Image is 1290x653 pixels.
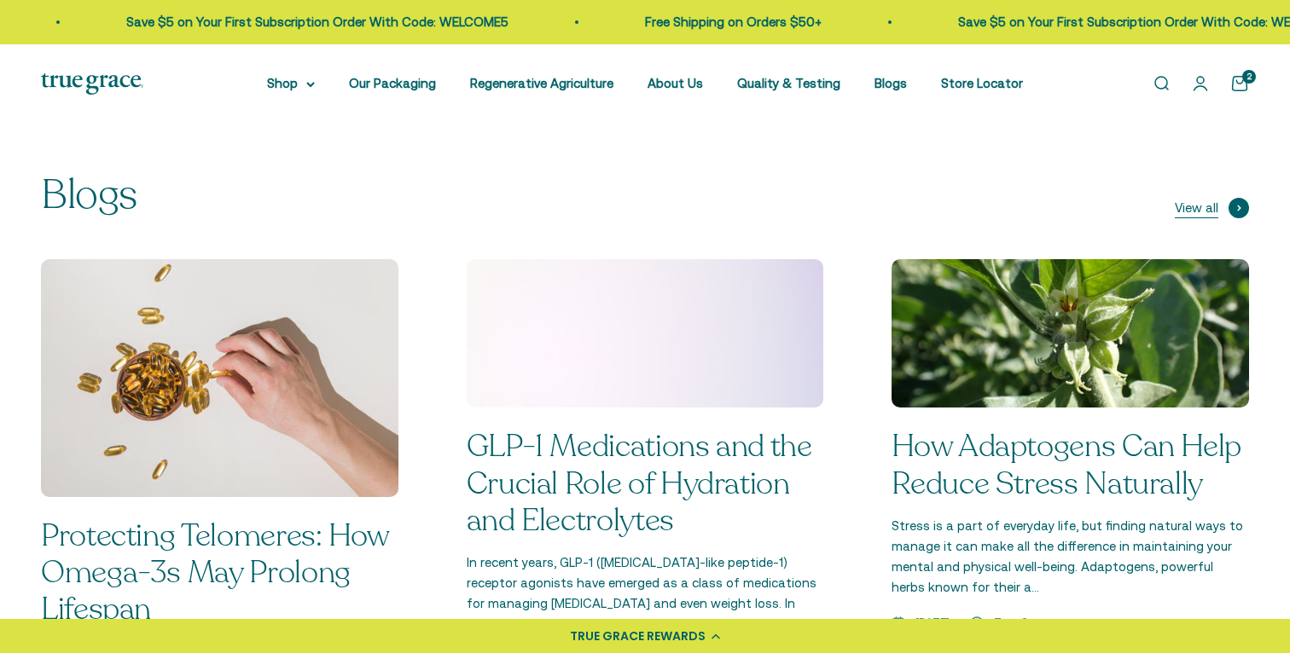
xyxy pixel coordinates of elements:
[1242,70,1256,84] cart-count: 2
[570,627,706,645] div: TRUE GRACE REWARDS
[875,76,907,90] a: Blogs
[470,76,613,90] a: Regenerative Agriculture
[1175,198,1218,218] span: View all
[994,615,1052,633] span: True Grace
[941,76,1023,90] a: Store Locator
[90,12,472,32] p: Save $5 on Your First Subscription Order With Code: WELCOME5
[41,167,137,222] split-lines: Blogs
[892,425,1241,504] a: How Adaptogens Can Help Reduce Stress Naturally
[892,259,1249,407] img: How Adaptogens Can Help Reduce Stress Naturally
[267,73,315,94] summary: Shop
[737,76,840,90] a: Quality & Testing
[892,516,1249,598] p: Stress is a part of everyday life, but finding natural ways to manage it can make all the differe...
[467,552,824,634] p: In recent years, GLP-1 ([MEDICAL_DATA]-like peptide-1) receptor agonists have emerged as a class ...
[467,259,824,407] img: GLP-1 Medications and the Crucial Role of Hydration and Electrolytes
[915,615,950,633] span: [DATE]
[1175,198,1249,218] a: View all
[608,14,785,29] a: Free Shipping on Orders $50+
[41,259,398,497] img: Protecting Telomeres: How Omega-3s May Prolong Lifespan
[349,76,436,90] a: Our Packaging
[467,425,812,540] a: GLP-1 Medications and the Crucial Role of Hydration and Electrolytes
[41,515,389,630] a: Protecting Telomeres: How Omega-3s May Prolong Lifespan
[648,76,703,90] a: About Us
